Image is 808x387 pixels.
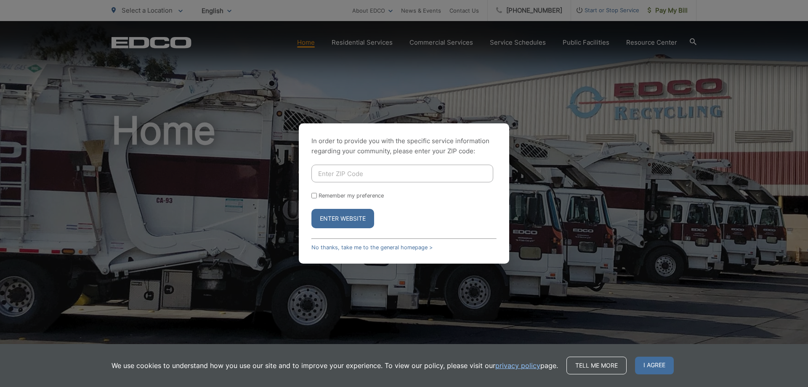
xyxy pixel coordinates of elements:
[311,165,493,182] input: Enter ZIP Code
[635,357,674,374] span: I agree
[319,192,384,199] label: Remember my preference
[311,244,433,251] a: No thanks, take me to the general homepage >
[311,136,497,156] p: In order to provide you with the specific service information regarding your community, please en...
[566,357,627,374] a: Tell me more
[112,360,558,371] p: We use cookies to understand how you use our site and to improve your experience. To view our pol...
[495,360,540,371] a: privacy policy
[311,209,374,228] button: Enter Website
